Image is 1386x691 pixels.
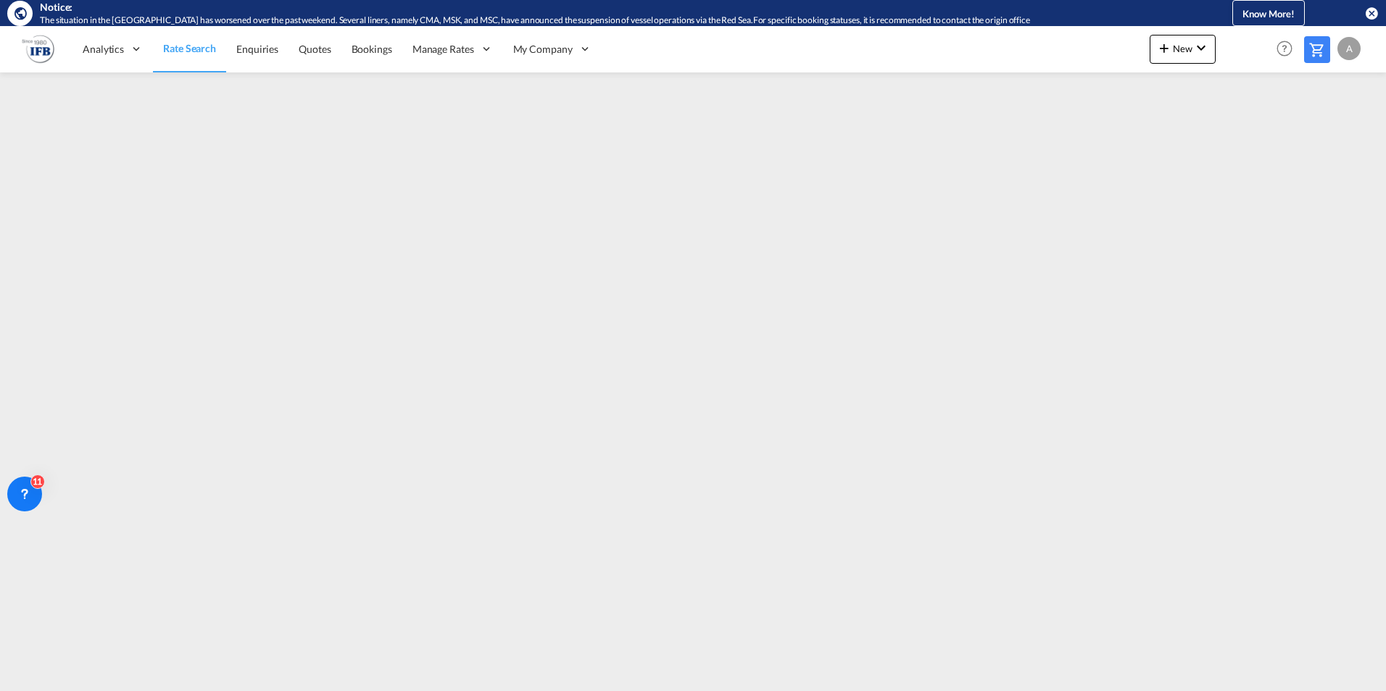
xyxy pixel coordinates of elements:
a: Rate Search [153,25,226,72]
md-icon: icon-plus 400-fg [1155,39,1173,56]
md-icon: icon-earth [13,6,28,20]
span: New [1155,43,1210,54]
div: Help [1272,36,1304,62]
div: Analytics [72,25,153,72]
div: The situation in the Red Sea has worsened over the past weekend. Several liners, namely CMA, MSK,... [40,14,1173,27]
span: Rate Search [163,42,216,54]
div: My Company [503,25,602,72]
span: My Company [513,42,573,56]
span: Bookings [352,43,392,55]
span: Analytics [83,42,124,56]
span: Know More! [1242,8,1295,20]
div: Manage Rates [402,25,503,72]
span: Enquiries [236,43,278,55]
a: Quotes [289,25,341,72]
div: A [1337,37,1361,60]
button: icon-close-circle [1364,6,1379,20]
a: Bookings [341,25,402,72]
span: Manage Rates [412,42,474,56]
a: Enquiries [226,25,289,72]
md-icon: icon-chevron-down [1192,39,1210,56]
img: b628ab10256c11eeb52753acbc15d091.png [22,33,54,65]
span: Quotes [299,43,331,55]
button: icon-plus 400-fgNewicon-chevron-down [1150,35,1216,64]
span: Help [1272,36,1297,61]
